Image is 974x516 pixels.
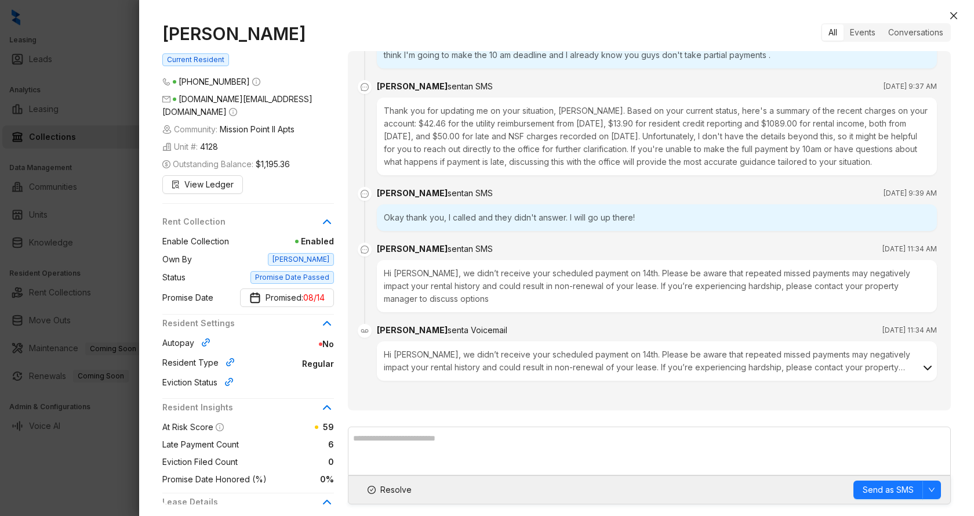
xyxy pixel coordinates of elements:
[249,292,261,304] img: Promise Date
[947,9,961,23] button: Close
[162,95,170,103] span: mail
[162,422,213,432] span: At Risk Score
[238,456,334,468] span: 0
[377,260,937,312] div: Hi [PERSON_NAME], we didn’t receive your scheduled payment on 14th. Please be aware that repeated...
[323,422,334,432] span: 59
[303,291,325,304] span: 08/14
[377,204,937,231] div: Okay thank you, I called and they didn't answer. I will go up there!
[229,108,237,116] span: info-circle
[162,337,215,352] div: Autopay
[377,243,493,255] div: [PERSON_NAME]
[162,94,312,117] span: [DOMAIN_NAME][EMAIL_ADDRESS][DOMAIN_NAME]
[162,271,186,284] span: Status
[448,81,493,91] span: sent an SMS
[162,123,295,136] span: Community:
[162,175,243,194] button: View Ledger
[844,24,882,41] div: Events
[162,456,238,468] span: Eviction Filed Count
[162,496,334,515] div: Lease Details
[229,235,334,248] span: Enabled
[239,438,334,451] span: 6
[882,243,937,255] span: [DATE] 11:34 AM
[162,160,170,168] span: dollar
[250,271,334,284] span: Promise Date Passed
[172,181,180,189] span: file-search
[358,324,372,338] img: Voicemail Icon
[162,235,229,248] span: Enable Collection
[252,78,260,86] span: info-circle
[239,358,334,370] span: Regular
[448,188,493,198] span: sent an SMS
[928,486,935,493] span: down
[377,324,507,337] div: [PERSON_NAME]
[162,496,320,508] span: Lease Details
[220,123,295,136] span: Mission Point II Apts
[267,473,334,486] span: 0%
[162,473,267,486] span: Promise Date Honored (%)
[268,253,334,266] span: [PERSON_NAME]
[162,23,334,44] h1: [PERSON_NAME]
[162,142,172,151] img: building-icon
[216,423,224,431] span: info-circle
[882,324,937,336] span: [DATE] 11:34 AM
[853,481,923,499] button: Send as SMS
[448,325,507,335] span: sent a Voicemail
[822,24,844,41] div: All
[266,291,325,304] span: Promised:
[162,291,213,304] span: Promise Date
[884,81,937,92] span: [DATE] 9:37 AM
[162,317,334,337] div: Resident Settings
[215,338,334,351] span: No
[821,23,951,42] div: segmented control
[882,24,950,41] div: Conversations
[358,481,421,499] button: Resolve
[162,401,320,414] span: Resident Insights
[377,187,493,200] div: [PERSON_NAME]
[380,483,412,496] span: Resolve
[377,80,493,93] div: [PERSON_NAME]
[384,348,930,374] div: Hi [PERSON_NAME], we didn’t receive your scheduled payment on 14th. Please be aware that repeated...
[162,356,239,371] div: Resident Type
[256,158,290,171] span: $1,195.36
[162,253,192,266] span: Own By
[949,11,958,20] span: close
[162,215,334,235] div: Rent Collection
[358,80,372,94] span: message
[368,486,376,494] span: check-circle
[162,376,238,391] div: Eviction Status
[162,438,239,451] span: Late Payment Count
[863,483,914,496] span: Send as SMS
[162,78,170,86] span: phone
[240,288,334,307] button: Promise DatePromised: 08/14
[162,317,320,330] span: Resident Settings
[377,98,937,175] div: Thank you for updating me on your situation, [PERSON_NAME]. Based on your current status, here's ...
[162,125,172,134] img: building-icon
[162,53,229,66] span: Current Resident
[184,178,234,191] span: View Ledger
[162,401,334,421] div: Resident Insights
[162,158,290,171] span: Outstanding Balance:
[884,187,937,199] span: [DATE] 9:39 AM
[358,243,372,257] span: message
[162,140,218,153] span: Unit #:
[200,140,218,153] span: 4128
[179,77,250,86] span: [PHONE_NUMBER]
[162,215,320,228] span: Rent Collection
[358,187,372,201] span: message
[448,244,493,254] span: sent an SMS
